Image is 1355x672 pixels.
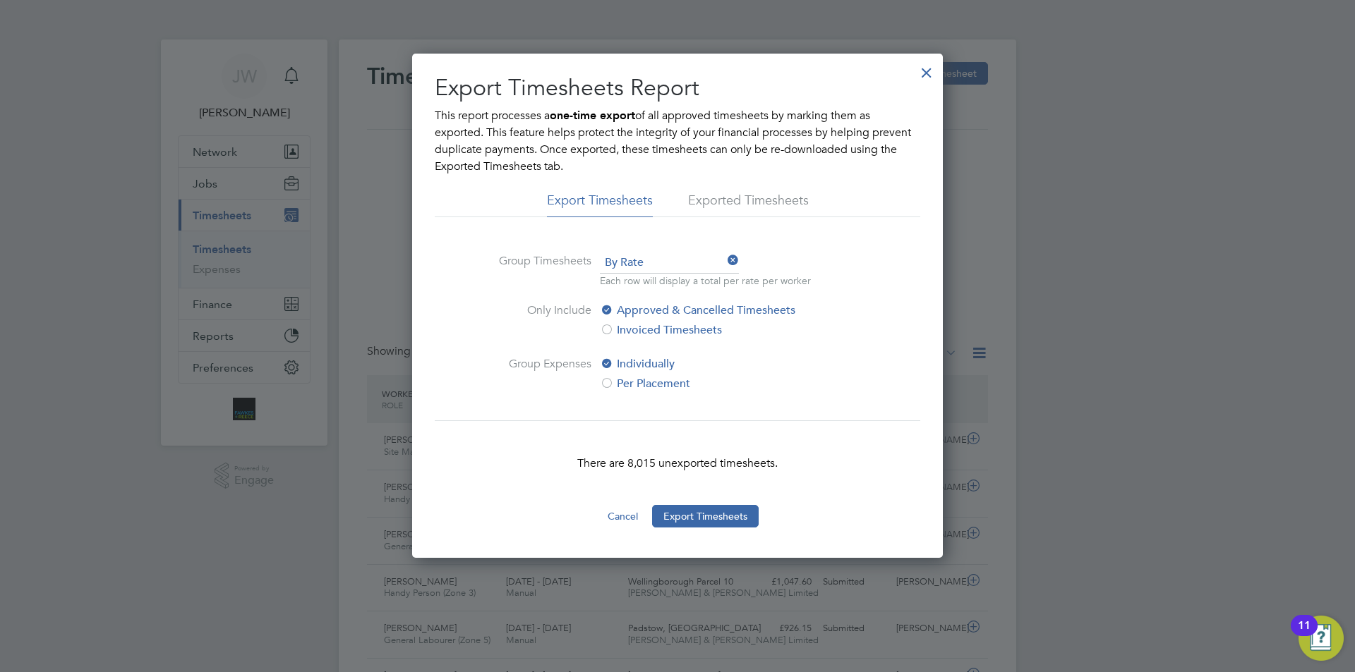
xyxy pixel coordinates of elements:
[547,192,653,217] li: Export Timesheets
[600,375,836,392] label: Per Placement
[600,274,811,288] p: Each row will display a total per rate per worker
[652,505,759,527] button: Export Timesheets
[435,73,920,103] h2: Export Timesheets Report
[486,355,591,392] label: Group Expenses
[486,252,591,285] label: Group Timesheets
[1298,625,1311,644] div: 11
[435,455,920,472] p: There are 8,015 unexported timesheets.
[600,252,739,274] span: By Rate
[486,302,591,338] label: Only Include
[600,355,836,372] label: Individually
[600,322,836,338] label: Invoiced Timesheets
[435,107,920,175] p: This report processes a of all approved timesheets by marking them as exported. This feature help...
[688,192,809,217] li: Exported Timesheets
[1299,616,1344,661] button: Open Resource Center, 11 new notifications
[596,505,649,527] button: Cancel
[550,109,635,122] b: one-time export
[600,302,836,319] label: Approved & Cancelled Timesheets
